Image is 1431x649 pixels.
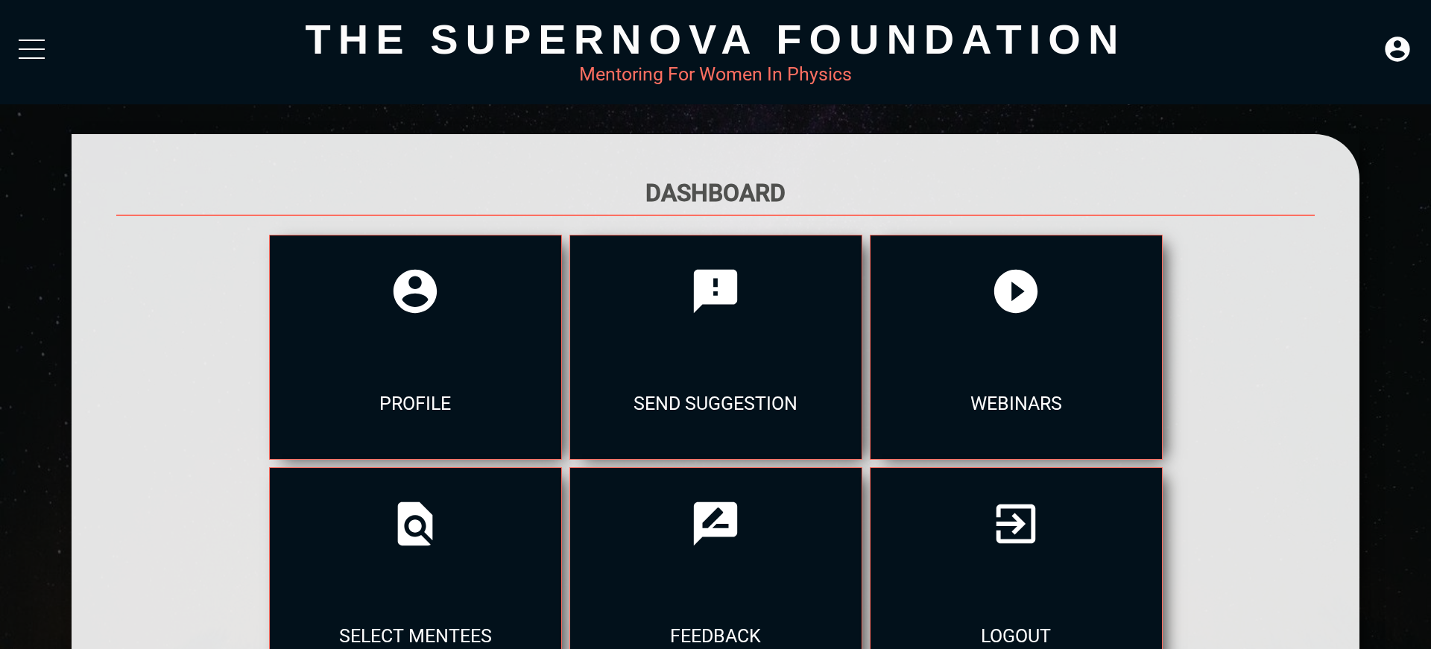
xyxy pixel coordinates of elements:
[570,347,862,459] div: send suggestion
[270,347,561,459] div: profile
[871,347,1162,459] div: webinars
[116,179,1315,207] h1: Dashboard
[72,15,1359,63] div: The Supernova Foundation
[72,63,1359,85] div: Mentoring For Women In Physics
